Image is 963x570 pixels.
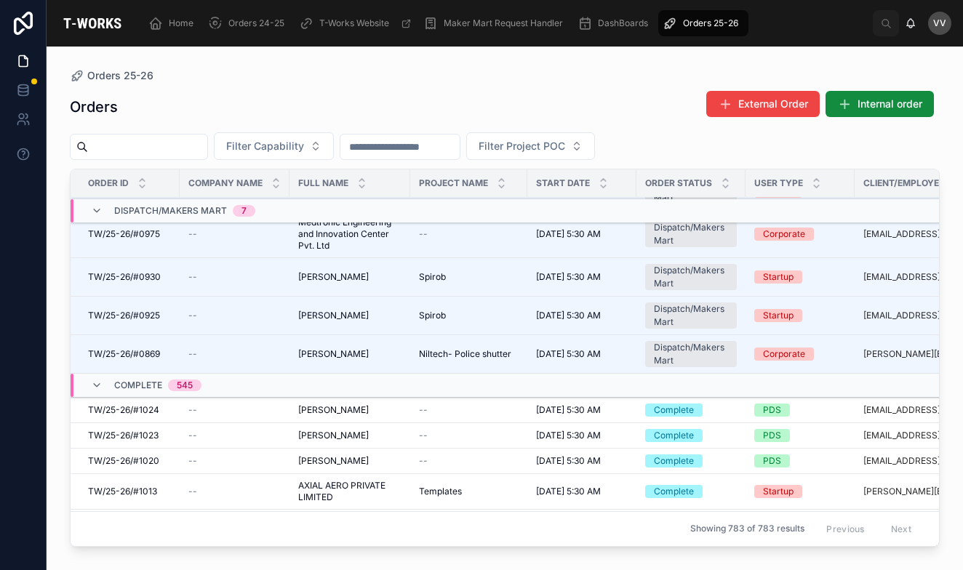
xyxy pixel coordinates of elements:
[188,455,197,467] span: --
[536,455,601,467] span: [DATE] 5:30 AM
[188,310,281,321] a: --
[536,430,601,441] span: [DATE] 5:30 AM
[536,310,601,321] span: [DATE] 5:30 AM
[241,205,247,217] div: 7
[754,270,846,284] a: Startup
[536,310,628,321] a: [DATE] 5:30 AM
[419,177,488,189] span: Project Name
[419,10,573,36] a: Maker Mart Request Handler
[138,7,873,39] div: scrollable content
[298,348,401,360] a: [PERSON_NAME]
[419,486,519,497] a: Templates
[88,404,159,416] span: TW/25-26/#1024
[536,271,628,283] a: [DATE] 5:30 AM
[188,404,197,416] span: --
[188,486,281,497] a: --
[298,217,401,252] a: Medtronic Engineering and Innovation Center Pvt. Ltd
[88,177,129,189] span: Order ID
[298,404,369,416] span: [PERSON_NAME]
[754,485,846,498] a: Startup
[645,264,737,290] a: Dispatch/Makers Mart
[645,404,737,417] a: Complete
[295,10,419,36] a: T-Works Website
[654,404,694,417] div: Complete
[654,221,728,247] div: Dispatch/Makers Mart
[690,523,804,535] span: Showing 783 of 783 results
[479,139,565,153] span: Filter Project POC
[536,348,601,360] span: [DATE] 5:30 AM
[419,228,428,240] span: --
[536,228,628,240] a: [DATE] 5:30 AM
[188,430,197,441] span: --
[188,177,263,189] span: Company Name
[536,228,601,240] span: [DATE] 5:30 AM
[88,348,160,360] span: TW/25-26/#0869
[298,455,369,467] span: [PERSON_NAME]
[645,429,737,442] a: Complete
[204,10,295,36] a: Orders 24-25
[228,17,284,29] span: Orders 24-25
[536,404,601,416] span: [DATE] 5:30 AM
[188,430,281,441] a: --
[298,271,401,283] a: [PERSON_NAME]
[536,486,601,497] span: [DATE] 5:30 AM
[298,271,369,283] span: [PERSON_NAME]
[70,68,153,83] a: Orders 25-26
[188,455,281,467] a: --
[654,485,694,498] div: Complete
[738,97,808,111] span: External Order
[298,455,401,467] a: [PERSON_NAME]
[645,341,737,367] a: Dispatch/Makers Mart
[419,404,519,416] a: --
[419,310,446,321] span: Spirob
[88,455,171,467] a: TW/25-26/#1020
[536,348,628,360] a: [DATE] 5:30 AM
[298,310,401,321] a: [PERSON_NAME]
[169,17,193,29] span: Home
[536,177,590,189] span: Start Date
[573,10,658,36] a: DashBoards
[419,271,446,283] span: Spirob
[419,228,519,240] a: --
[763,485,794,498] div: Startup
[419,404,428,416] span: --
[298,310,369,321] span: [PERSON_NAME]
[88,271,171,283] a: TW/25-26/#0930
[754,429,846,442] a: PDS
[654,429,694,442] div: Complete
[754,177,803,189] span: User Type
[858,97,922,111] span: Internal order
[88,310,160,321] span: TW/25-26/#0925
[654,264,728,290] div: Dispatch/Makers Mart
[88,404,171,416] a: TW/25-26/#1024
[88,228,160,240] span: TW/25-26/#0975
[754,404,846,417] a: PDS
[763,404,781,417] div: PDS
[319,17,389,29] span: T-Works Website
[188,486,197,497] span: --
[177,380,193,391] div: 545
[419,271,519,283] a: Spirob
[466,132,595,160] button: Select Button
[188,228,281,240] a: --
[763,309,794,322] div: Startup
[763,454,781,467] div: PDS
[188,404,281,416] a: --
[298,404,401,416] a: [PERSON_NAME]
[763,228,805,241] div: Corporate
[419,348,519,360] a: Niltech- Police shutter
[763,429,781,442] div: PDS
[419,455,519,467] a: --
[87,68,153,83] span: Orders 25-26
[419,430,519,441] a: --
[70,97,118,117] h1: Orders
[88,430,159,441] span: TW/25-26/#1023
[188,310,197,321] span: --
[683,17,738,29] span: Orders 25-26
[933,17,946,29] span: VV
[188,348,281,360] a: --
[88,486,171,497] a: TW/25-26/#1013
[88,486,157,497] span: TW/25-26/#1013
[598,17,648,29] span: DashBoards
[654,302,728,329] div: Dispatch/Makers Mart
